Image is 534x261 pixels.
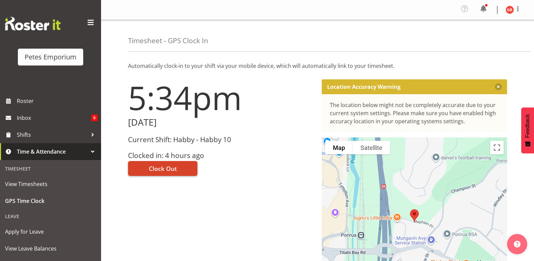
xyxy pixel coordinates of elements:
[5,196,96,206] span: GPS Time Clock
[514,241,521,247] img: help-xxl-2.png
[128,117,314,128] h2: [DATE]
[128,152,314,159] h3: Clocked in: 4 hours ago
[128,79,314,116] h1: 5:34pm
[128,161,197,176] button: Clock Out
[25,52,76,62] div: Petes Emporium
[17,113,91,123] span: Inbox
[128,136,314,143] h3: Current Shift: Habby - Habby 10
[490,141,504,154] button: Toggle fullscreen view
[495,83,502,90] button: Close message
[2,162,99,176] div: Timesheet
[5,243,96,254] span: View Leave Balances
[128,62,507,70] p: Automatically clock-in to your shift via your mobile device, which will automatically link to you...
[91,114,98,121] span: 6
[353,141,390,154] button: Show satellite imagery
[149,164,177,173] span: Clock Out
[2,240,99,257] a: View Leave Balances
[5,179,96,189] span: View Timesheets
[327,83,401,90] p: Location Accuracy Warning
[2,192,99,209] a: GPS Time Clock
[5,17,61,30] img: Rosterit website logo
[525,114,531,138] span: Feedback
[2,176,99,192] a: View Timesheets
[330,101,499,125] div: The location below might not be completely accurate due to your current system settings. Please m...
[506,6,514,14] img: gillian-byford11184.jpg
[2,223,99,240] a: Apply for Leave
[17,147,88,157] span: Time & Attendance
[17,130,88,140] span: Shifts
[17,96,98,106] span: Roster
[128,37,208,45] h4: Timesheet - GPS Clock In
[2,209,99,223] div: Leave
[521,107,534,153] button: Feedback - Show survey
[5,227,96,237] span: Apply for Leave
[325,141,353,154] button: Show street map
